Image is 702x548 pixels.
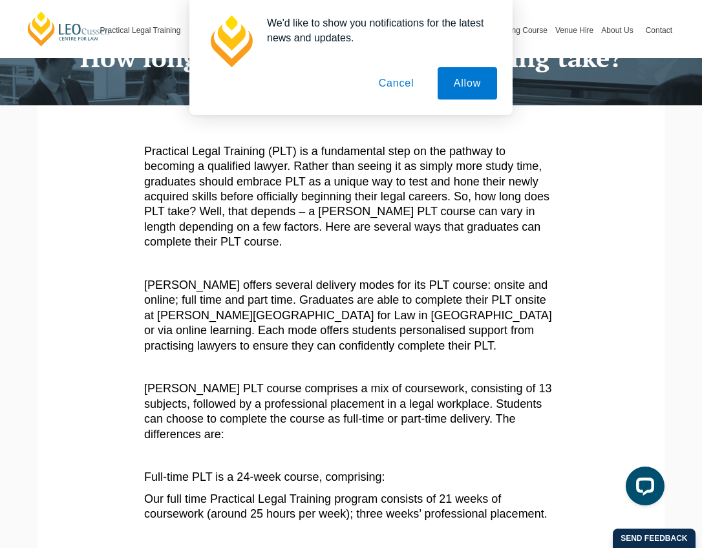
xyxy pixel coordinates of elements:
button: Cancel [363,67,431,100]
span: [PERSON_NAME] PLT course comprises a mix of coursework, consisting of 13 subjects, followed by a ... [144,382,552,440]
iframe: LiveChat chat widget [615,461,670,516]
span: [PERSON_NAME] offers several delivery modes for its PLT course: onsite and online; full time and ... [144,279,552,352]
button: Allow [438,67,497,100]
p: Our full time Practical Legal Training program consists of 21 weeks of coursework (around 25 hour... [144,492,558,522]
img: notification icon [205,16,257,67]
span: Full-time PLT is a 24-week course, comprising: [144,470,385,483]
span: Practical Legal Training (PLT) is a fundamental step on the pathway to becoming a qualified lawye... [144,145,549,248]
div: We'd like to show you notifications for the latest news and updates. [257,16,497,45]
